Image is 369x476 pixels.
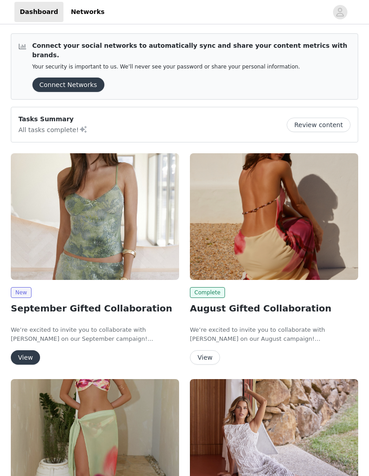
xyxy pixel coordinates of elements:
span: Complete [190,287,225,298]
a: View [11,354,40,361]
a: Networks [65,2,110,22]
p: All tasks complete! [18,124,88,135]
p: We’re excited to invite you to collaborate with [PERSON_NAME] on our September campaign! [11,325,179,343]
button: Review content [287,118,351,132]
button: View [190,350,220,365]
button: View [11,350,40,365]
a: View [190,354,220,361]
button: Connect Networks [32,78,104,92]
p: Connect your social networks to automatically sync and share your content metrics with brands. [32,41,351,60]
img: Peppermayo USA [11,153,179,280]
span: New [11,287,31,298]
p: Your security is important to us. We’ll never see your password or share your personal information. [32,64,351,70]
img: Peppermayo AUS [190,153,358,280]
p: Tasks Summary [18,114,88,124]
h2: August Gifted Collaboration [190,302,358,315]
p: We’re excited to invite you to collaborate with [PERSON_NAME] on our August campaign! [190,325,358,343]
h2: September Gifted Collaboration [11,302,179,315]
div: avatar [336,5,344,19]
a: Dashboard [14,2,63,22]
